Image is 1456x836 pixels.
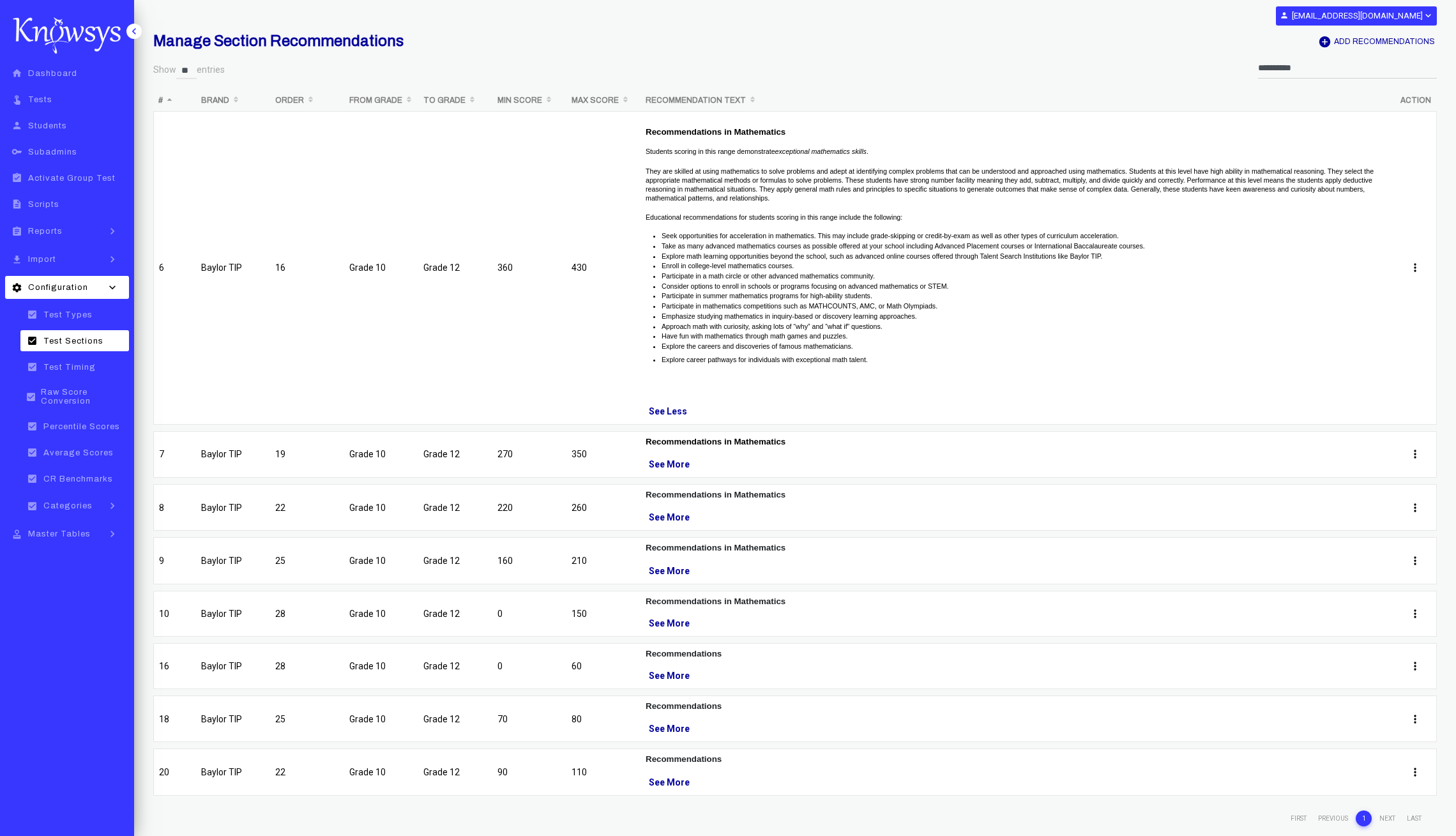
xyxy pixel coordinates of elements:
[270,89,344,111] th: Order: activate to sort column ascending
[28,69,77,78] span: Dashboard
[344,89,418,111] th: From Grade: activate to sort column ascending
[196,431,270,484] td: Baylor TIP
[196,749,270,802] td: Baylor TIP
[344,695,418,749] td: Grade 10
[196,484,270,537] td: Baylor TIP
[24,361,40,372] i: check_box
[646,754,722,764] strong: Recommendations
[662,242,1145,250] span: Take as many advanced mathematics courses as possible offered at your school including Advanced P...
[24,335,40,346] i: check_box
[423,96,466,105] b: To Grade
[9,172,25,183] i: assignment_turned_in
[646,543,785,552] strong: Recommendations in Mathematics
[662,332,847,340] span: Have fun with mathematics through math games and puzzles.
[1394,89,1437,111] th: Action: activate to sort column ascending
[270,111,344,431] td: 16
[196,643,270,695] td: Baylor TIP
[1400,96,1431,105] b: Action
[270,643,344,695] td: 28
[24,309,40,320] i: check_box
[9,94,25,105] i: touch_app
[492,484,566,537] td: 220
[662,232,1119,239] span: Seek opportunities for acceleration in mathematics. This may include grade-skipping or credit-by-...
[566,431,641,484] td: 350
[201,96,229,105] b: Brand
[646,437,785,446] span: Recommendations in Mathematics
[43,310,93,319] span: Test Types
[28,148,77,156] span: Subadmins
[153,537,196,590] td: 9
[28,174,116,183] span: Activate Group Test
[153,643,196,695] td: 16
[344,749,418,802] td: Grade 10
[566,749,641,802] td: 110
[344,643,418,695] td: Grade 10
[344,484,418,537] td: Grade 10
[43,501,93,510] span: Categories
[662,252,1103,260] span: Explore math learning opportunities beyond the school, such as advanced online courses offered th...
[43,422,120,431] span: Percentile Scores
[344,591,418,643] td: Grade 10
[9,529,25,540] i: approval
[566,484,641,537] td: 260
[158,96,163,105] b: #
[492,749,566,802] td: 90
[646,167,1376,202] span: They are skilled at using mathematics to solve problems and adept at identifying complex problems...
[418,89,492,111] th: To Grade: activate to sort column ascending
[418,643,492,695] td: Grade 12
[566,89,641,111] th: Max Score: activate to sort column ascending
[497,96,542,105] b: Min Score
[270,537,344,590] td: 25
[103,281,122,294] i: keyboard_arrow_down
[1318,35,1331,49] i: add_circle
[1409,448,1422,460] i: more_vert
[492,537,566,590] td: 160
[270,484,344,537] td: 22
[646,563,1389,579] div: See More
[1409,660,1422,673] i: more_vert
[344,431,418,484] td: Grade 10
[344,537,418,590] td: Grade 10
[153,111,196,431] td: 6
[566,111,641,431] td: 430
[418,111,492,431] td: Grade 12
[662,342,853,350] span: Explore the careers and discoveries of famous mathematicians.
[270,591,344,643] td: 28
[196,537,270,590] td: Baylor TIP
[662,272,875,280] span: Participate in a math circle or other advanced mathematics community.
[566,695,641,749] td: 80
[662,292,872,300] span: Participate in summer mathematics programs for high-ability students.
[9,146,25,157] i: key
[196,591,270,643] td: Baylor TIP
[646,490,785,499] strong: Recommendations in Mathematics
[1356,810,1372,826] a: 1
[646,404,1389,419] div: See Less
[24,447,40,458] i: check_box
[24,421,40,432] i: check_box
[646,148,775,155] span: Students scoring in this range demonstrate
[662,302,937,310] span: Participate in mathematics competitions such as MATHCOUNTS, AMC, or Math Olympiads.
[41,388,125,406] span: Raw Score Conversion
[418,695,492,749] td: Grade 12
[153,62,225,79] label: Show entries
[43,448,114,457] span: Average Scores
[646,510,1389,525] div: See More
[566,537,641,590] td: 210
[196,89,270,111] th: Brand: activate to sort column ascending
[1423,10,1432,21] i: expand_more
[646,721,1389,736] div: See More
[24,501,40,512] i: check_box
[662,262,794,270] span: Enroll in college-level mathematics courses.
[775,148,867,155] span: exceptional mathematics skills
[1292,11,1423,20] b: [EMAIL_ADDRESS][DOMAIN_NAME]
[43,363,96,372] span: Test Timing
[1409,554,1422,567] i: more_vert
[128,25,140,38] i: keyboard_arrow_left
[28,227,63,236] span: Reports
[196,111,270,431] td: Baylor TIP
[103,499,122,512] i: keyboard_arrow_right
[1409,261,1422,274] i: more_vert
[646,649,722,658] strong: Recommendations
[28,95,52,104] span: Tests
[418,591,492,643] td: Grade 12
